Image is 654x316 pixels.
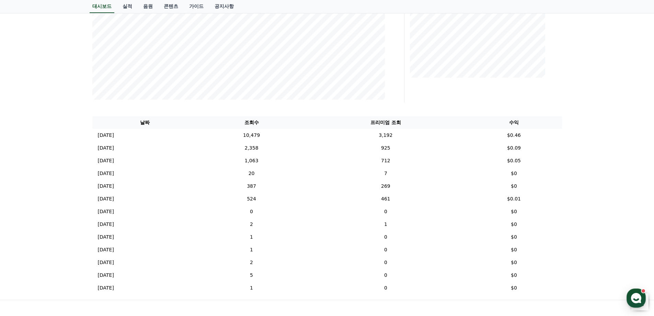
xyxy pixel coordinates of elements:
[305,243,466,256] td: 0
[198,256,306,269] td: 2
[305,180,466,193] td: 269
[98,157,114,164] p: [DATE]
[305,116,466,129] th: 프리미엄 조회
[98,170,114,177] p: [DATE]
[466,256,562,269] td: $0
[305,218,466,231] td: 1
[45,218,89,235] a: 대화
[466,218,562,231] td: $0
[98,132,114,139] p: [DATE]
[198,154,306,167] td: 1,063
[198,193,306,205] td: 524
[98,144,114,152] p: [DATE]
[98,259,114,266] p: [DATE]
[63,229,71,234] span: 대화
[466,116,562,129] th: 수익
[98,221,114,228] p: [DATE]
[98,183,114,190] p: [DATE]
[466,269,562,282] td: $0
[98,272,114,279] p: [DATE]
[466,205,562,218] td: $0
[98,195,114,203] p: [DATE]
[198,180,306,193] td: 387
[22,228,26,234] span: 홈
[198,167,306,180] td: 20
[466,154,562,167] td: $0.05
[466,180,562,193] td: $0
[198,243,306,256] td: 1
[305,282,466,294] td: 0
[305,193,466,205] td: 461
[89,218,132,235] a: 설정
[198,282,306,294] td: 1
[98,246,114,253] p: [DATE]
[106,228,114,234] span: 설정
[466,142,562,154] td: $0.09
[198,116,306,129] th: 조회수
[198,142,306,154] td: 2,358
[305,205,466,218] td: 0
[198,231,306,243] td: 1
[305,231,466,243] td: 0
[305,142,466,154] td: 925
[466,231,562,243] td: $0
[305,129,466,142] td: 3,192
[305,269,466,282] td: 0
[198,218,306,231] td: 2
[305,154,466,167] td: 712
[466,243,562,256] td: $0
[198,129,306,142] td: 10,479
[466,129,562,142] td: $0.46
[98,208,114,215] p: [DATE]
[466,193,562,205] td: $0.01
[98,233,114,241] p: [DATE]
[2,218,45,235] a: 홈
[466,167,562,180] td: $0
[92,116,198,129] th: 날짜
[198,205,306,218] td: 0
[466,282,562,294] td: $0
[305,167,466,180] td: 7
[305,256,466,269] td: 0
[98,284,114,292] p: [DATE]
[198,269,306,282] td: 5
